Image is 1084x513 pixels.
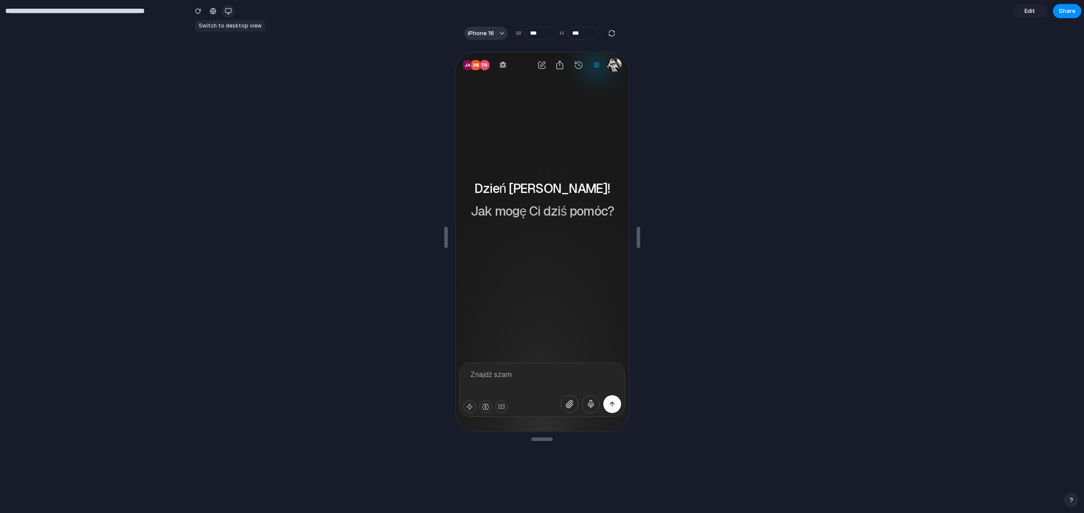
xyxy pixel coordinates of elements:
[516,29,522,38] label: W
[195,20,265,32] div: Switch to desktop view
[560,29,564,38] label: H
[1012,4,1048,18] a: Edit
[464,27,508,40] button: iPhone 16
[8,149,166,168] div: Jak mogę Ci dziś pomóc?
[1024,7,1035,16] span: Edit
[8,126,166,145] div: Dzień [PERSON_NAME]!
[468,29,494,38] span: iPhone 16
[1053,4,1081,18] button: Share
[151,5,166,20] img: ACg8ocIP7hiWT70NbVwV4qThx2hoDNhK8ti_MH-mQyIu7X_yRD9PRIc.jpg
[1059,7,1076,16] span: Share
